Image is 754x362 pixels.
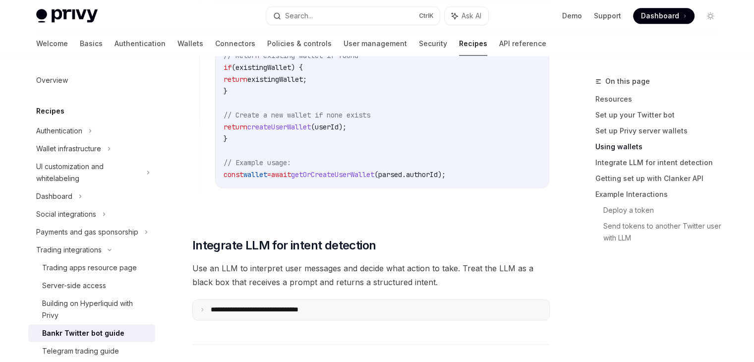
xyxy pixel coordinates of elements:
a: API reference [499,32,546,56]
a: Example Interactions [595,186,726,202]
span: existingWallet [235,63,291,72]
a: Telegram trading guide [28,342,155,360]
span: // Create a new wallet if none exists [224,111,370,120]
a: Bankr Twitter bot guide [28,324,155,342]
a: Wallets [177,32,203,56]
span: parsed [378,170,402,179]
a: Dashboard [633,8,695,24]
span: Dashboard [641,11,679,21]
a: Using wallets [595,139,726,155]
div: Telegram trading guide [42,345,119,357]
span: authorId [406,170,438,179]
a: Policies & controls [267,32,332,56]
span: Integrate LLM for intent detection [192,238,376,253]
a: Send tokens to another Twitter user with LLM [603,218,726,246]
div: Search... [285,10,313,22]
a: Server-side access [28,277,155,295]
a: Deploy a token [603,202,726,218]
span: ( [374,170,378,179]
span: existingWallet [247,75,303,84]
a: Demo [562,11,582,21]
span: // Example usage: [224,158,291,167]
span: // Return existing wallet if found [224,51,358,60]
span: ( [232,63,235,72]
div: Server-side access [42,280,106,292]
span: On this page [605,75,650,87]
a: Welcome [36,32,68,56]
a: Basics [80,32,103,56]
span: ) { [291,63,303,72]
span: const [224,170,243,179]
div: Dashboard [36,190,72,202]
span: ; [303,75,307,84]
a: Recipes [459,32,487,56]
span: ( [311,122,315,131]
a: Connectors [215,32,255,56]
span: return [224,75,247,84]
span: userId [315,122,339,131]
span: Use an LLM to interpret user messages and decide what action to take. Treat the LLM as a black bo... [192,261,550,289]
span: . [402,170,406,179]
div: Overview [36,74,68,86]
div: UI customization and whitelabeling [36,161,140,184]
a: Trading apps resource page [28,259,155,277]
span: createUserWallet [247,122,311,131]
span: Ask AI [462,11,481,21]
span: ); [438,170,446,179]
a: Building on Hyperliquid with Privy [28,295,155,324]
div: Social integrations [36,208,96,220]
span: getOrCreateUserWallet [291,170,374,179]
div: Building on Hyperliquid with Privy [42,298,149,321]
a: Support [594,11,621,21]
div: Payments and gas sponsorship [36,226,138,238]
div: Trading apps resource page [42,262,137,274]
a: Authentication [115,32,166,56]
a: Set up Privy server wallets [595,123,726,139]
span: wallet [243,170,267,179]
span: return [224,122,247,131]
span: if [224,63,232,72]
button: Toggle dark mode [702,8,718,24]
a: Resources [595,91,726,107]
img: light logo [36,9,98,23]
div: Bankr Twitter bot guide [42,327,124,339]
button: Search...CtrlK [266,7,440,25]
span: Ctrl K [419,12,434,20]
span: = [267,170,271,179]
a: Security [419,32,447,56]
h5: Recipes [36,105,64,117]
a: User management [344,32,407,56]
a: Overview [28,71,155,89]
div: Authentication [36,125,82,137]
button: Ask AI [445,7,488,25]
span: } [224,87,228,96]
a: Set up your Twitter bot [595,107,726,123]
div: Wallet infrastructure [36,143,101,155]
span: await [271,170,291,179]
a: Integrate LLM for intent detection [595,155,726,171]
a: Getting set up with Clanker API [595,171,726,186]
span: } [224,134,228,143]
span: ); [339,122,347,131]
div: Trading integrations [36,244,102,256]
